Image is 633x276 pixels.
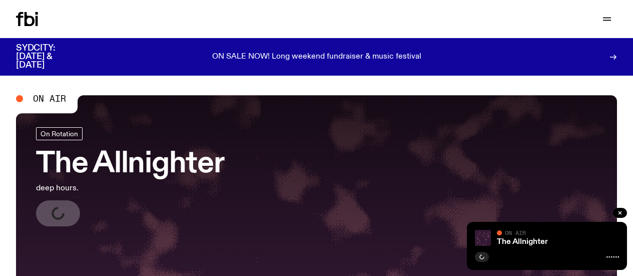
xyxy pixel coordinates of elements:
h3: The Allnighter [36,150,224,178]
p: ON SALE NOW! Long weekend fundraiser & music festival [212,53,421,62]
span: On Air [505,229,526,236]
span: On Rotation [41,130,78,138]
a: The Allnighter [497,238,548,246]
span: On Air [33,94,66,103]
p: deep hours. [36,182,224,194]
h3: SYDCITY: [DATE] & [DATE] [16,44,80,70]
a: The Allnighterdeep hours. [36,127,224,226]
a: On Rotation [36,127,83,140]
